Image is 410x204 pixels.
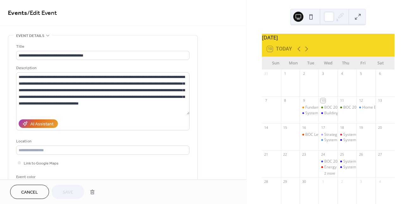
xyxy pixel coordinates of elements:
div: BOC 2001A Part 1 Scoping Your Building for Operational Improvements [319,105,338,110]
div: BOC Level I Multifamily 1001A Part 1: Energy Efficient Operation of Multifamily Building HVAC Sys... [300,132,319,137]
div: 1 [283,71,288,76]
span: Event details [16,33,44,39]
span: / Edit Event [27,7,57,19]
button: Cancel [10,185,49,199]
div: Building Electric-Efficient Tiny Homes: Smarter, Smaller, Sustainable [319,111,338,116]
div: 6 [377,71,382,76]
div: Description [16,65,188,71]
div: 30 [301,179,306,184]
div: 28 [264,179,269,184]
div: 27 [377,152,382,157]
div: System Performance Module Part 7 [338,159,357,164]
div: Thu [337,57,354,69]
div: BOC 2001A Part 2 - SCOPING YOUR BUILDING FOR OPERATIONAL IMPROVEMENTS [338,105,357,110]
div: Energy Efficiency and IAQ: When and What to Monitor in a Home [319,165,338,170]
span: Link to Google Maps [24,160,59,167]
div: 26 [358,152,363,157]
div: 11 [339,98,344,103]
div: 22 [283,152,288,157]
div: System Performance Module Part 1 [324,137,387,143]
div: Event color [16,174,64,180]
div: 17 [320,125,325,130]
div: 14 [264,125,269,130]
div: 31 [264,71,269,76]
div: Wed [320,57,337,69]
div: 21 [264,152,269,157]
div: 15 [283,125,288,130]
div: Sun [267,57,284,69]
div: System Performance Module Part 3 Webinar [338,132,357,137]
div: System Performance Module Part 7 [343,159,406,164]
div: AI Assistant [30,121,53,128]
div: BOC 2001B Part 1 - SCOPING YOUR BUILDING FOR OPERATIONAL IMPROVEMENTS [319,159,338,164]
div: System Performance Module Part 8 [343,165,406,170]
div: Home Energy Audits [357,105,376,110]
div: System Performance Module Part 1 [319,137,338,143]
div: Sat [372,57,389,69]
div: [DATE] [262,34,394,41]
div: 20 [377,125,382,130]
div: 5 [358,71,363,76]
div: System Performance Module Part 4 Webinar [338,137,357,143]
div: 2 [301,71,306,76]
div: 10 [320,98,325,103]
a: Events [8,7,27,19]
div: 16 [301,125,306,130]
div: 4 [377,179,382,184]
div: 4 [339,71,344,76]
div: System Performance Module Part 2 [305,111,368,116]
div: 12 [358,98,363,103]
div: 19 [358,125,363,130]
div: 24 [320,152,325,157]
div: 7 [264,98,269,103]
div: 23 [301,152,306,157]
button: 2 more [322,170,338,176]
div: 18 [339,125,344,130]
div: Fundamentals of Energy Efficient Building Operations - Part 1: Energy Efficiency and Sustainabili... [300,105,319,110]
div: 3 [358,179,363,184]
div: Tue [302,57,319,69]
div: 25 [339,152,344,157]
div: Strategies to Help Reduce Peak Energy Use [319,132,338,137]
div: 3 [320,71,325,76]
div: Home Energy Audits [362,105,398,110]
div: Mon [284,57,302,69]
div: System Performance Module Part 8 [338,165,357,170]
span: Cancel [21,189,38,196]
div: 8 [283,98,288,103]
div: 13 [377,98,382,103]
div: System Performance Module Part 2 [300,111,319,116]
div: Title [16,43,188,50]
div: Strategies to Help Reduce Peak Energy Use [324,132,401,137]
div: Location [16,138,188,145]
div: 9 [301,98,306,103]
div: Fri [354,57,372,69]
div: 1 [320,179,325,184]
button: AI Assistant [19,119,58,128]
div: 29 [283,179,288,184]
div: 2 [339,179,344,184]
